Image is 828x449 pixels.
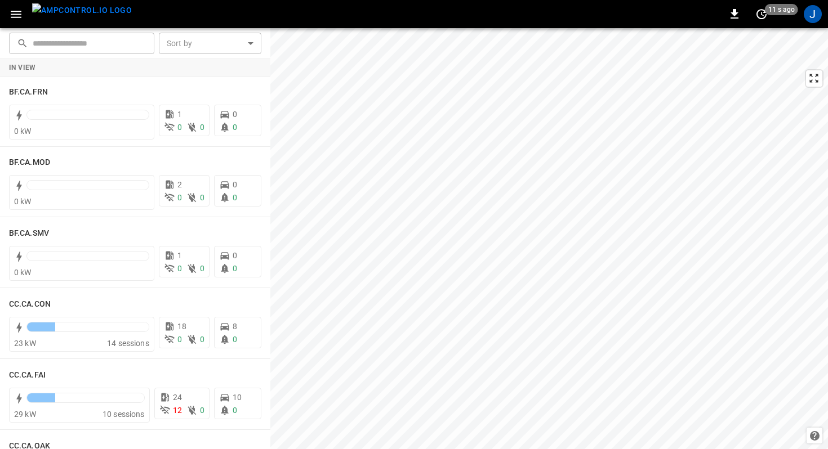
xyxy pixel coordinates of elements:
strong: In View [9,64,36,71]
span: 12 [173,406,182,415]
div: profile-icon [804,5,822,23]
h6: CC.CA.FAI [9,369,46,381]
span: 0 kW [14,127,32,136]
h6: BF.CA.SMV [9,227,49,240]
span: 11 s ago [765,4,798,15]
span: 0 [177,335,182,344]
h6: CC.CA.CON [9,298,51,311]
h6: BF.CA.FRN [9,86,48,98]
span: 0 [200,264,204,273]
span: 8 [233,322,237,331]
span: 29 kW [14,410,36,419]
span: 0 [177,264,182,273]
span: 0 [233,193,237,202]
span: 0 [233,180,237,189]
img: ampcontrol.io logo [32,3,132,17]
span: 14 sessions [107,339,149,348]
span: 2 [177,180,182,189]
span: 0 [200,193,204,202]
span: 0 [233,264,237,273]
button: set refresh interval [753,5,771,23]
span: 10 [233,393,242,402]
span: 0 [233,123,237,132]
span: 0 [177,193,182,202]
h6: BF.CA.MOD [9,156,50,169]
span: 0 [233,251,237,260]
span: 1 [177,110,182,119]
span: 0 [233,110,237,119]
span: 0 [233,335,237,344]
span: 23 kW [14,339,36,348]
span: 0 [177,123,182,132]
span: 10 sessions [103,410,145,419]
span: 0 [233,406,237,415]
span: 0 kW [14,197,32,206]
span: 0 [200,123,204,132]
canvas: Map [270,28,828,449]
span: 0 [200,335,204,344]
span: 18 [177,322,186,331]
span: 24 [173,393,182,402]
span: 0 kW [14,268,32,277]
span: 0 [200,406,204,415]
span: 1 [177,251,182,260]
